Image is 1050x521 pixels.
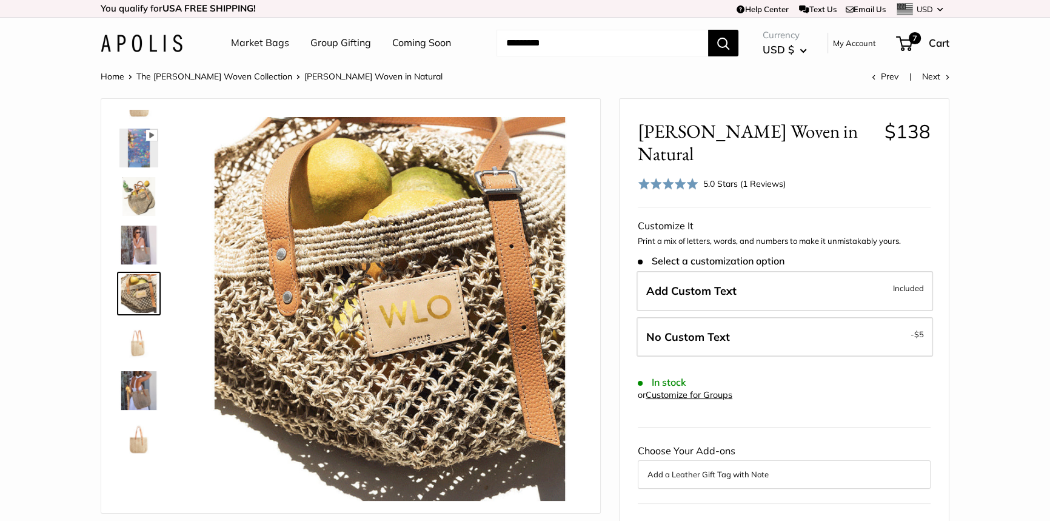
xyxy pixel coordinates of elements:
img: Mercado Woven in Natural [119,177,158,216]
span: USD $ [763,43,794,56]
span: No Custom Text [646,330,730,344]
div: 5.0 Stars (1 Reviews) [638,175,786,192]
div: 5.0 Stars (1 Reviews) [703,177,786,190]
a: Coming Soon [392,34,451,52]
span: Add Custom Text [646,284,737,298]
img: Mercado Woven in Natural [119,274,158,313]
a: Mercado Woven in Natural [117,369,161,412]
a: Mercado Woven in Natural [117,126,161,170]
div: or [638,387,732,403]
a: 7 Cart [897,33,949,53]
div: Choose Your Add-ons [638,442,931,488]
nav: Breadcrumb [101,69,443,84]
span: In stock [638,377,686,388]
span: Included [893,281,924,295]
a: Mercado Woven in Natural [117,466,161,509]
a: Prev [872,71,898,82]
img: Mercado Woven in Natural [119,129,158,167]
a: Home [101,71,124,82]
button: USD $ [763,40,807,59]
p: Print a mix of letters, words, and numbers to make it unmistakably yours. [638,235,931,247]
span: $138 [884,119,931,143]
span: $5 [914,329,924,339]
a: Next [922,71,949,82]
img: Mercado Woven in Natural [119,468,158,507]
span: Select a customization option [638,255,784,267]
a: Text Us [799,4,836,14]
div: Customize It [638,217,931,235]
span: - [911,327,924,341]
span: Currency [763,27,807,44]
span: [PERSON_NAME] Woven in Natural [304,71,443,82]
a: Customize for Groups [646,389,732,400]
a: Mercado Woven in Natural [117,223,161,267]
a: Email Us [846,4,886,14]
img: Mercado Woven in Natural [198,117,582,501]
input: Search... [497,30,708,56]
img: Mercado Woven in Natural [119,371,158,410]
label: Leave Blank [637,317,933,357]
a: Market Bags [231,34,289,52]
button: Search [708,30,738,56]
a: Mercado Woven in Natural [117,175,161,218]
a: The [PERSON_NAME] Woven Collection [136,71,292,82]
img: Mercado Woven in Natural [119,226,158,264]
a: Help Center [737,4,788,14]
span: USD [917,4,933,14]
a: Mercado Woven in Natural [117,417,161,461]
a: My Account [833,36,876,50]
img: Mercado Woven in Natural [119,323,158,361]
a: Mercado Woven in Natural [117,272,161,315]
label: Add Custom Text [637,271,933,311]
span: [PERSON_NAME] Woven in Natural [638,120,875,165]
a: Mercado Woven in Natural [117,320,161,364]
img: Apolis [101,35,182,52]
a: Group Gifting [310,34,371,52]
strong: USA FREE SHIPPING! [162,2,256,14]
span: Cart [929,36,949,49]
span: 7 [909,32,921,44]
img: Mercado Woven in Natural [119,420,158,459]
button: Add a Leather Gift Tag with Note [647,467,921,482]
